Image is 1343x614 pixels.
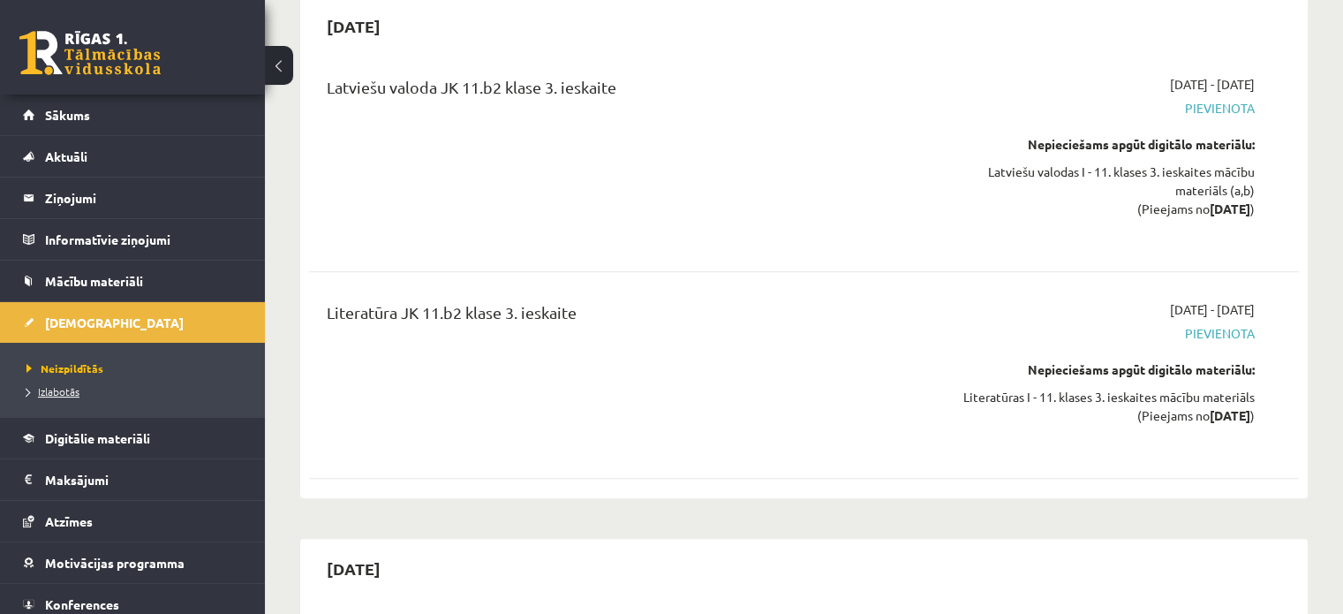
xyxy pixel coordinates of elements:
span: [DEMOGRAPHIC_DATA] [45,315,184,330]
div: Literatūras I - 11. klases 3. ieskaites mācību materiāls (Pieejams no ) [963,388,1255,425]
a: Ziņojumi [23,178,243,218]
legend: Informatīvie ziņojumi [45,219,243,260]
h2: [DATE] [309,548,398,589]
span: Pievienota [963,99,1255,117]
legend: Maksājumi [45,459,243,500]
a: [DEMOGRAPHIC_DATA] [23,302,243,343]
span: Aktuāli [45,148,87,164]
a: Atzīmes [23,501,243,542]
div: Literatūra JK 11.b2 klase 3. ieskaite [327,300,937,333]
div: Nepieciešams apgūt digitālo materiālu: [963,135,1255,154]
a: Digitālie materiāli [23,418,243,459]
h2: [DATE] [309,5,398,47]
span: Izlabotās [26,384,79,398]
span: [DATE] - [DATE] [1170,75,1255,94]
strong: [DATE] [1210,201,1250,216]
span: Digitālie materiāli [45,430,150,446]
a: Neizpildītās [26,360,247,376]
span: Motivācijas programma [45,555,185,571]
a: Sākums [23,95,243,135]
a: Rīgas 1. Tālmācības vidusskola [19,31,161,75]
div: Latviešu valodas I - 11. klases 3. ieskaites mācību materiāls (a,b) (Pieejams no ) [963,163,1255,218]
a: Aktuāli [23,136,243,177]
a: Mācību materiāli [23,261,243,301]
span: Konferences [45,596,119,612]
span: Atzīmes [45,513,93,529]
a: Maksājumi [23,459,243,500]
span: Mācību materiāli [45,273,143,289]
span: Pievienota [963,324,1255,343]
a: Izlabotās [26,383,247,399]
div: Nepieciešams apgūt digitālo materiālu: [963,360,1255,379]
legend: Ziņojumi [45,178,243,218]
span: Sākums [45,107,90,123]
a: Informatīvie ziņojumi [23,219,243,260]
div: Latviešu valoda JK 11.b2 klase 3. ieskaite [327,75,937,108]
strong: [DATE] [1210,407,1250,423]
span: Neizpildītās [26,361,103,375]
span: [DATE] - [DATE] [1170,300,1255,319]
a: Motivācijas programma [23,542,243,583]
